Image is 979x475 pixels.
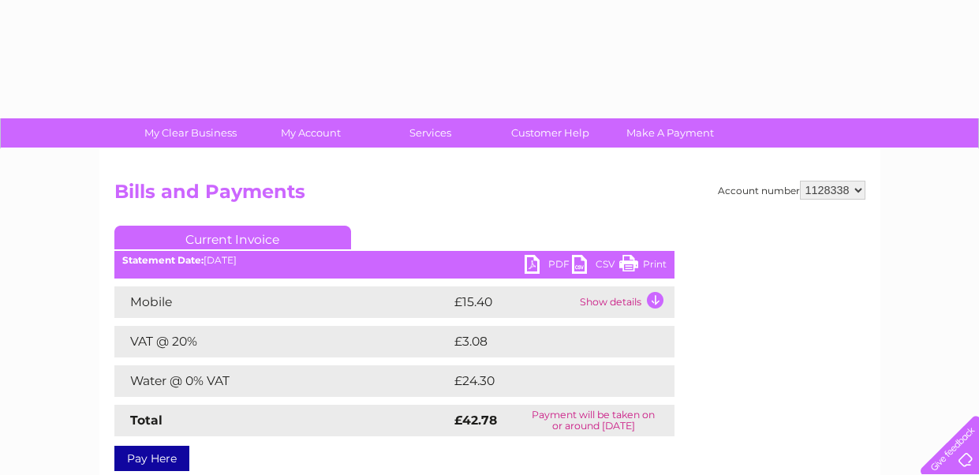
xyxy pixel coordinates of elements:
[114,255,674,266] div: [DATE]
[525,255,572,278] a: PDF
[450,286,576,318] td: £15.40
[454,413,497,428] strong: £42.78
[125,118,256,148] a: My Clear Business
[114,286,450,318] td: Mobile
[365,118,495,148] a: Services
[450,326,638,357] td: £3.08
[114,365,450,397] td: Water @ 0% VAT
[114,446,189,471] a: Pay Here
[513,405,674,436] td: Payment will be taken on or around [DATE]
[718,181,865,200] div: Account number
[605,118,735,148] a: Make A Payment
[114,326,450,357] td: VAT @ 20%
[245,118,376,148] a: My Account
[576,286,674,318] td: Show details
[450,365,643,397] td: £24.30
[485,118,615,148] a: Customer Help
[114,181,865,211] h2: Bills and Payments
[122,254,204,266] b: Statement Date:
[130,413,163,428] strong: Total
[619,255,667,278] a: Print
[572,255,619,278] a: CSV
[114,226,351,249] a: Current Invoice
